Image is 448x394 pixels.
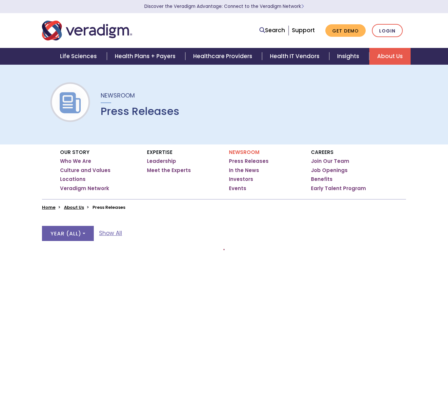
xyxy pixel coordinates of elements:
[99,229,122,238] a: Show All
[229,176,253,183] a: Investors
[262,48,329,65] a: Health IT Vendors
[229,185,246,192] a: Events
[292,26,315,34] a: Support
[52,48,107,65] a: Life Sciences
[147,167,191,174] a: Meet the Experts
[60,167,111,174] a: Culture and Values
[229,167,259,174] a: In the News
[42,226,94,241] button: Year (All)
[311,176,333,183] a: Benefits
[229,158,269,164] a: Press Releases
[107,48,185,65] a: Health Plans + Payers
[42,204,55,210] a: Home
[60,176,86,183] a: Locations
[372,24,403,37] a: Login
[64,204,84,210] a: About Us
[144,3,304,10] a: Discover the Veradigm Advantage: Connect to the Veradigm NetworkLearn More
[101,91,135,99] span: Newsroom
[101,105,179,118] h1: Press Releases
[311,185,366,192] a: Early Talent Program
[311,167,348,174] a: Job Openings
[42,20,132,41] img: Veradigm logo
[60,158,91,164] a: Who We Are
[185,48,262,65] a: Healthcare Providers
[311,158,349,164] a: Join Our Team
[369,48,411,65] a: About Us
[325,24,366,37] a: Get Demo
[259,26,285,35] a: Search
[147,158,176,164] a: Leadership
[329,48,369,65] a: Insights
[301,3,304,10] span: Learn More
[60,185,109,192] a: Veradigm Network
[223,249,225,255] nav: Pagination Controls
